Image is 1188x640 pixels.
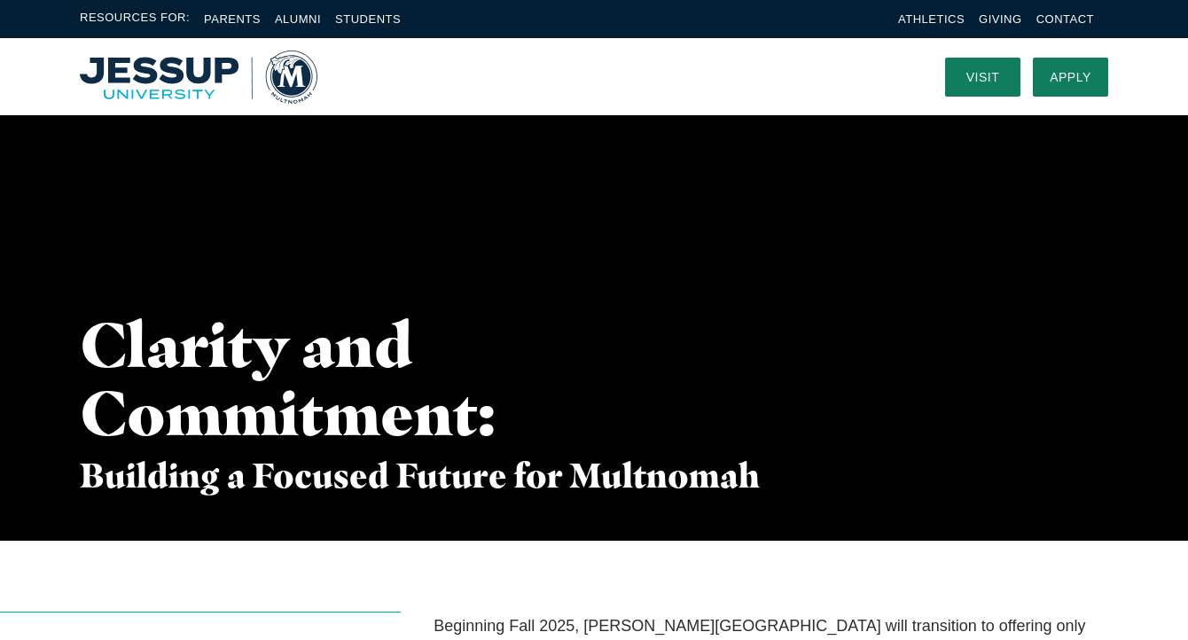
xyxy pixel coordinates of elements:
[80,51,317,104] img: Multnomah University Logo
[80,51,317,104] a: Home
[1033,58,1108,97] a: Apply
[80,310,489,447] h1: Clarity and Commitment:
[275,12,321,26] a: Alumni
[80,9,190,29] span: Resources For:
[898,12,965,26] a: Athletics
[204,12,261,26] a: Parents
[80,456,765,496] h3: Building a Focused Future for Multnomah
[1036,12,1094,26] a: Contact
[945,58,1020,97] a: Visit
[335,12,401,26] a: Students
[979,12,1022,26] a: Giving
